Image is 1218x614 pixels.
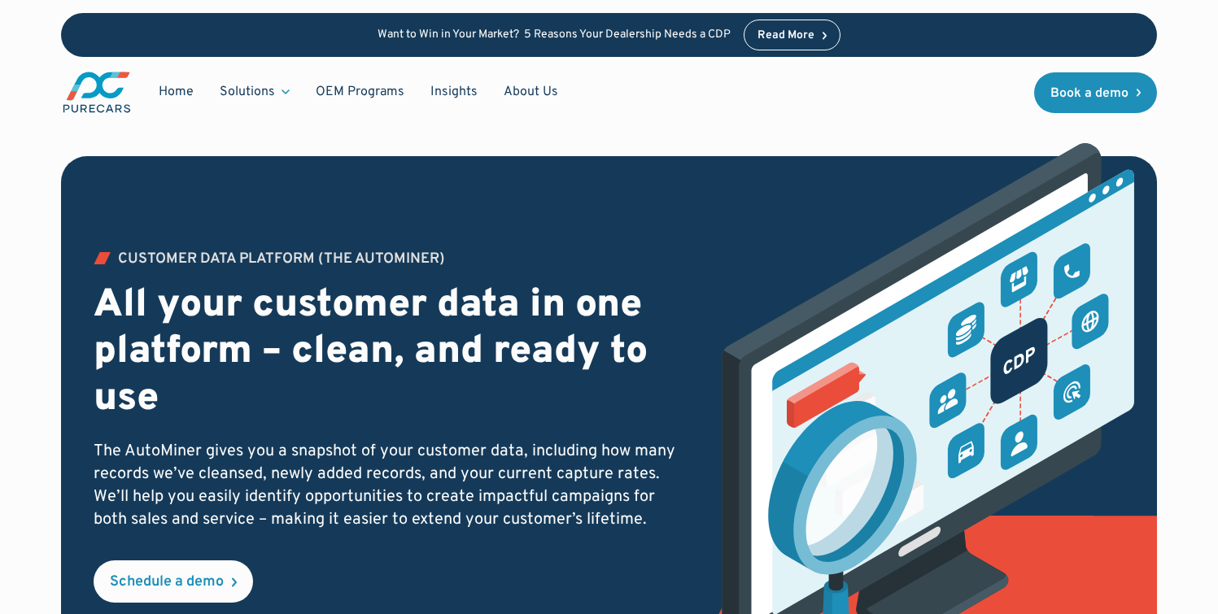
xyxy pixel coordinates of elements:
[94,440,682,531] p: The AutoMiner gives you a snapshot of your customer data, including how many records we’ve cleans...
[417,76,491,107] a: Insights
[491,76,571,107] a: About Us
[146,76,207,107] a: Home
[94,560,253,603] a: Schedule a demo
[303,76,417,107] a: OEM Programs
[378,28,731,42] p: Want to Win in Your Market? 5 Reasons Your Dealership Needs a CDP
[110,575,224,590] div: Schedule a demo
[118,252,445,267] div: Customer Data PLATFORM (The Autominer)
[94,283,682,424] h2: All your customer data in one platform – clean, and ready to use
[757,30,814,41] div: Read More
[207,76,303,107] div: Solutions
[744,20,841,50] a: Read More
[220,83,275,101] div: Solutions
[1050,87,1129,100] div: Book a demo
[61,70,133,115] a: main
[61,70,133,115] img: purecars logo
[1034,72,1158,113] a: Book a demo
